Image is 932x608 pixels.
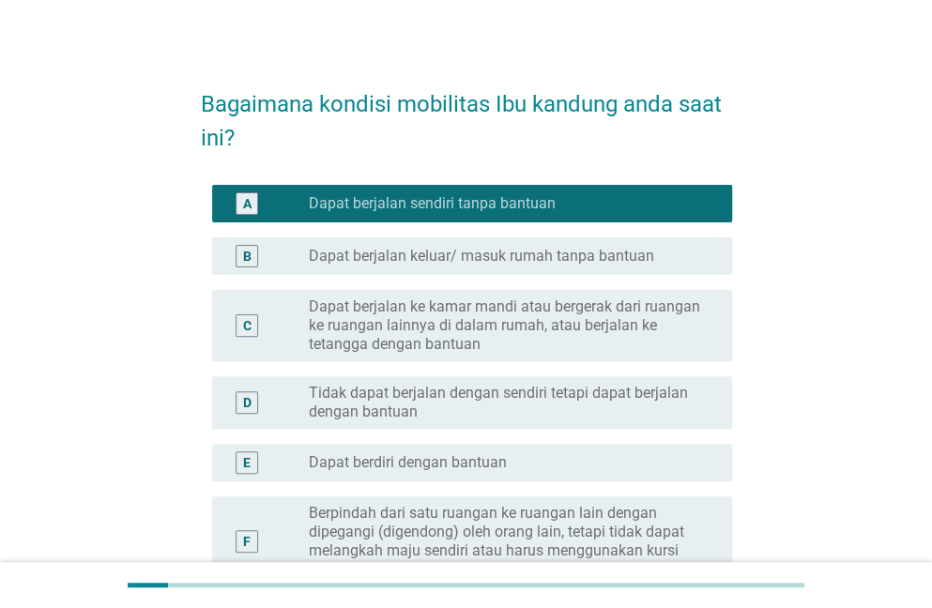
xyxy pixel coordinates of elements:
label: Dapat berjalan ke kamar mandi atau bergerak dari ruangan ke ruangan lainnya di dalam rumah, atau ... [309,297,702,354]
div: A [243,193,252,213]
div: C [243,315,252,335]
div: B [243,246,252,266]
label: Dapat berjalan sendiri tanpa bantuan [309,194,556,213]
label: Tidak dapat berjalan dengan sendiri tetapi dapat berjalan dengan bantuan [309,384,702,421]
h2: Bagaimana kondisi mobilitas Ibu kandung anda saat ini? [201,68,732,155]
div: F [243,531,251,551]
label: Dapat berdiri dengan bantuan [309,453,507,472]
div: E [243,452,251,472]
div: D [243,392,252,412]
label: Dapat berjalan keluar/ masuk rumah tanpa bantuan [309,247,654,266]
label: Berpindah dari satu ruangan ke ruangan lain dengan dipegangi (digendong) oleh orang lain, tetapi ... [309,504,702,579]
